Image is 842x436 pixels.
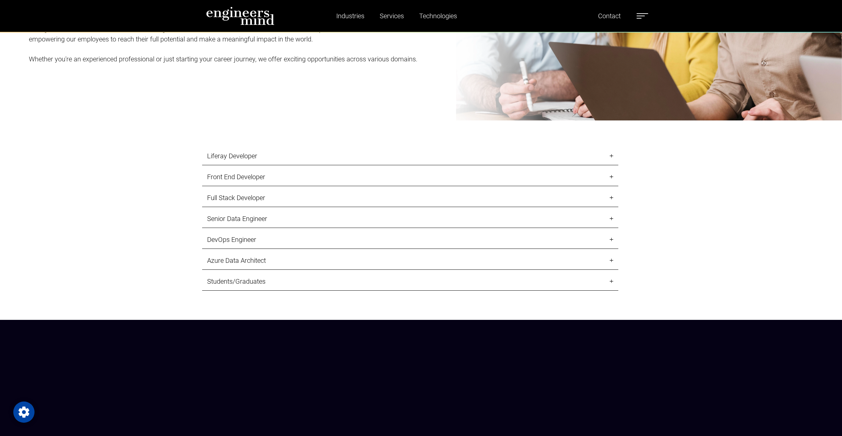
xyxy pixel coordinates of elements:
a: Azure Data Architect [202,252,618,270]
img: logo [206,7,274,25]
a: Industries [334,8,367,24]
a: Full Stack Developer [202,189,618,207]
a: Students/Graduates [202,272,618,291]
a: Front End Developer [202,168,618,186]
a: Liferay Developer [202,147,618,165]
a: Senior Data Engineer [202,210,618,228]
a: Contact [595,8,623,24]
a: Technologies [417,8,460,24]
a: Services [377,8,407,24]
p: Whether you're an experienced professional or just starting your career journey, we offer excitin... [29,54,442,64]
a: DevOps Engineer [202,231,618,249]
p: At Engineersmind, we are committed to building a diverse and inclusive workforce that drives crea... [29,24,442,44]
